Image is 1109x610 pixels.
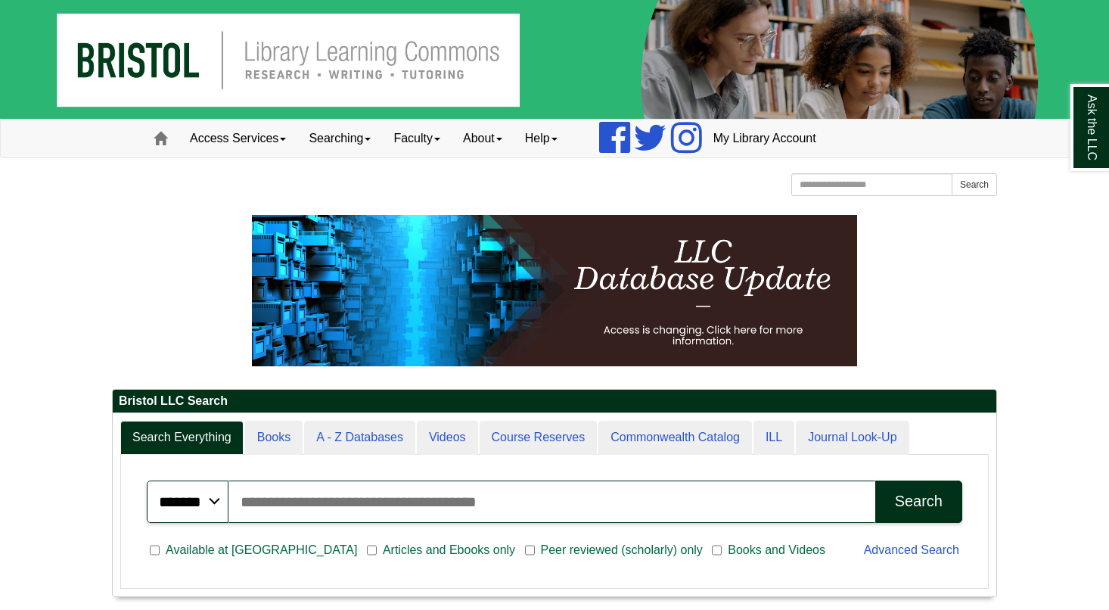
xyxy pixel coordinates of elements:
a: Journal Look-Up [796,421,909,455]
a: Help [514,120,569,157]
a: My Library Account [702,120,828,157]
input: Peer reviewed (scholarly) only [525,543,535,557]
a: Books [245,421,303,455]
span: Available at [GEOGRAPHIC_DATA] [160,541,363,559]
span: Articles and Ebooks only [377,541,521,559]
a: Faculty [382,120,452,157]
a: Course Reserves [480,421,598,455]
button: Search [952,173,997,196]
a: A - Z Databases [304,421,415,455]
a: Commonwealth Catalog [598,421,752,455]
a: ILL [753,421,794,455]
a: Access Services [179,120,297,157]
h2: Bristol LLC Search [113,390,996,413]
a: Search Everything [120,421,244,455]
a: Advanced Search [864,543,959,556]
button: Search [875,481,962,523]
span: Books and Videos [722,541,831,559]
a: About [452,120,514,157]
input: Available at [GEOGRAPHIC_DATA] [150,543,160,557]
div: Search [895,493,943,510]
span: Peer reviewed (scholarly) only [535,541,709,559]
a: Videos [417,421,478,455]
input: Books and Videos [712,543,722,557]
input: Articles and Ebooks only [367,543,377,557]
img: HTML tutorial [252,215,857,366]
a: Searching [297,120,382,157]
